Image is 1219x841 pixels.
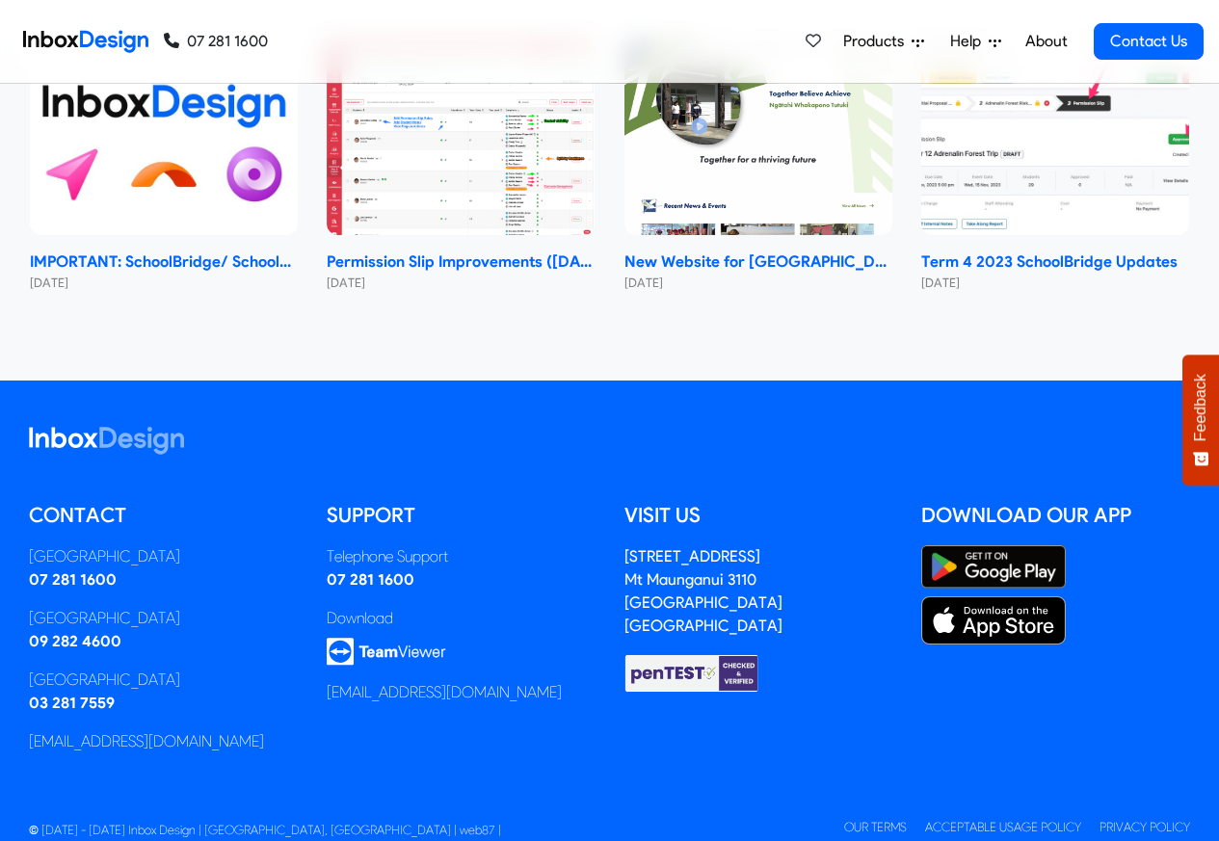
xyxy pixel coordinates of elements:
a: Our Terms [844,820,907,834]
img: IMPORTANT: SchoolBridge/ SchoolPoint Data- Sharing Information- NEW 2024 [30,35,298,236]
a: [EMAIL_ADDRESS][DOMAIN_NAME] [327,683,562,701]
a: Privacy Policy [1100,820,1190,834]
a: 07 281 1600 [29,570,117,589]
a: [EMAIL_ADDRESS][DOMAIN_NAME] [29,732,264,750]
img: New Website for Whangaparāoa College [624,35,892,236]
div: [GEOGRAPHIC_DATA] [29,669,298,692]
strong: New Website for [GEOGRAPHIC_DATA] [624,250,892,274]
h5: Contact [29,501,298,530]
a: IMPORTANT: SchoolBridge/ SchoolPoint Data- Sharing Information- NEW 2024 IMPORTANT: SchoolBridge/... [30,35,298,293]
a: Contact Us [1094,23,1204,60]
img: Apple App Store [921,596,1066,644]
h5: Visit us [624,501,893,530]
small: [DATE] [327,274,595,292]
a: 09 282 4600 [29,632,121,650]
div: [GEOGRAPHIC_DATA] [29,545,298,568]
span: © [DATE] - [DATE] Inbox Design | [GEOGRAPHIC_DATA], [GEOGRAPHIC_DATA] | web87 | [29,823,501,837]
span: Products [843,30,912,53]
a: Checked & Verified by penTEST [624,663,759,681]
small: [DATE] [921,274,1189,292]
a: Help [942,22,1009,61]
img: Checked & Verified by penTEST [624,653,759,694]
a: 07 281 1600 [327,570,414,589]
a: About [1020,22,1073,61]
a: 03 281 7559 [29,694,115,712]
h5: Support [327,501,596,530]
div: [GEOGRAPHIC_DATA] [29,607,298,630]
strong: Term 4 2023 SchoolBridge Updates [921,250,1189,274]
img: logo_inboxdesign_white.svg [29,427,184,455]
strong: IMPORTANT: SchoolBridge/ SchoolPoint Data- Sharing Information- NEW 2024 [30,250,298,274]
img: Term 4 2023 SchoolBridge Updates [921,35,1189,236]
strong: Permission Slip Improvements ([DATE]) [327,250,595,274]
small: [DATE] [30,274,298,292]
a: New Website for Whangaparāoa College New Website for [GEOGRAPHIC_DATA] [DATE] [624,35,892,293]
img: Permission Slip Improvements (June 2024) [327,35,595,236]
button: Feedback - Show survey [1182,355,1219,486]
address: [STREET_ADDRESS] Mt Maunganui 3110 [GEOGRAPHIC_DATA] [GEOGRAPHIC_DATA] [624,547,782,635]
div: Telephone Support [327,545,596,568]
img: Google Play Store [921,545,1066,589]
a: Products [835,22,932,61]
img: logo_teamviewer.svg [327,638,446,666]
span: Help [950,30,989,53]
h5: Download our App [921,501,1190,530]
small: [DATE] [624,274,892,292]
a: Term 4 2023 SchoolBridge Updates Term 4 2023 SchoolBridge Updates [DATE] [921,35,1189,293]
div: Download [327,607,596,630]
a: Permission Slip Improvements (June 2024) Permission Slip Improvements ([DATE]) [DATE] [327,35,595,293]
a: [STREET_ADDRESS]Mt Maunganui 3110[GEOGRAPHIC_DATA][GEOGRAPHIC_DATA] [624,547,782,635]
span: Feedback [1192,374,1209,441]
a: Acceptable Usage Policy [925,820,1081,834]
a: 07 281 1600 [164,30,268,53]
